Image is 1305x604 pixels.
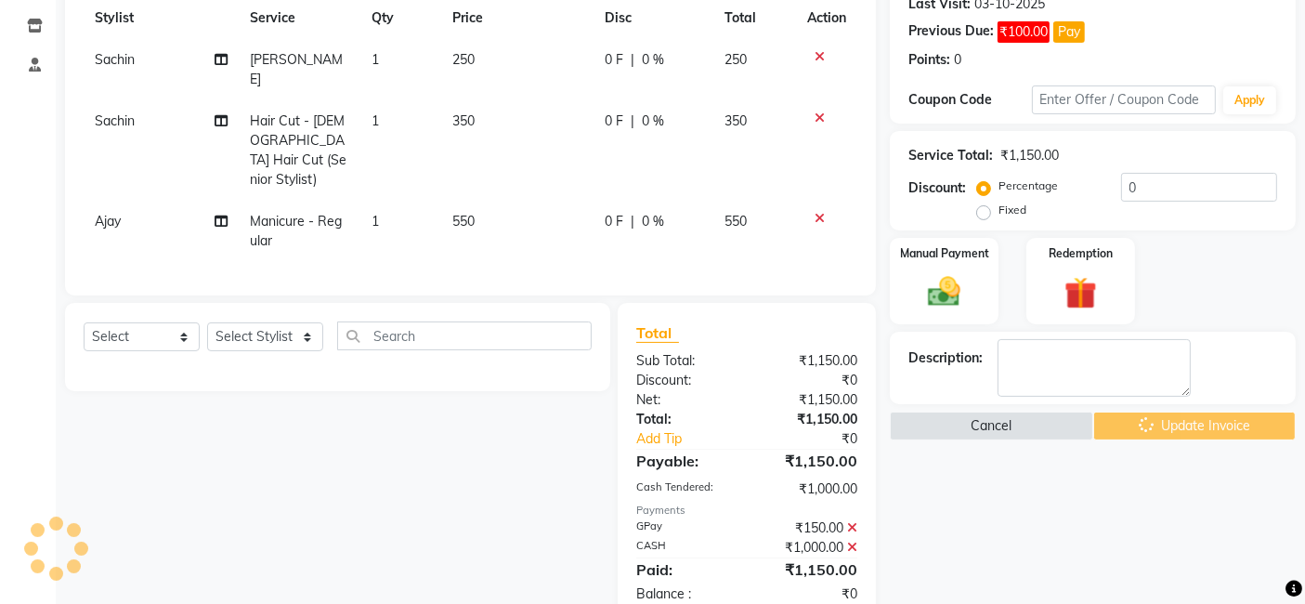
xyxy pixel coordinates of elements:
span: Manicure - Regular [250,213,342,249]
div: 0 [954,50,961,70]
span: 0 F [605,112,623,131]
span: Total [636,323,679,343]
span: Sachin [95,51,135,68]
input: Search [337,322,592,350]
span: 350 [452,112,475,129]
span: 250 [724,51,747,68]
div: Sub Total: [622,351,747,371]
div: ₹150.00 [747,519,871,538]
label: Redemption [1049,245,1113,262]
span: 0 F [605,212,623,231]
div: ₹1,150.00 [747,390,871,410]
div: Discount: [622,371,747,390]
label: Percentage [998,177,1058,194]
span: 350 [724,112,747,129]
span: ₹100.00 [998,21,1050,43]
div: GPay [622,519,747,538]
div: Net: [622,390,747,410]
img: _gift.svg [1054,273,1107,314]
div: Payable: [622,450,747,472]
span: 1 [372,51,379,68]
img: _cash.svg [918,273,971,311]
button: Cancel [890,412,1092,440]
div: ₹1,000.00 [747,538,871,558]
div: Service Total: [908,146,993,165]
span: | [631,212,634,231]
span: | [631,112,634,131]
div: Coupon Code [908,90,1031,110]
div: ₹0 [747,584,871,604]
div: ₹1,150.00 [747,351,871,371]
label: Fixed [998,202,1026,218]
input: Enter Offer / Coupon Code [1032,85,1216,114]
div: Balance : [622,584,747,604]
span: Sachin [95,112,135,129]
span: 0 F [605,50,623,70]
div: CASH [622,538,747,558]
div: Total: [622,410,747,429]
label: Manual Payment [900,245,989,262]
div: Discount: [908,178,966,198]
span: 550 [724,213,747,230]
span: Ajay [95,213,121,230]
span: 1 [372,112,379,129]
span: [PERSON_NAME] [250,51,343,87]
div: Paid: [622,558,747,581]
div: ₹1,150.00 [747,558,871,581]
div: ₹0 [768,429,872,449]
span: Hair Cut - [DEMOGRAPHIC_DATA] Hair Cut (Senior Stylist) [250,112,346,188]
div: Payments [636,503,857,519]
div: ₹1,150.00 [747,450,871,472]
div: Cash Tendered: [622,479,747,499]
span: 550 [452,213,475,230]
span: | [631,50,634,70]
button: Pay [1053,21,1085,43]
div: ₹1,150.00 [747,410,871,429]
span: 0 % [642,50,664,70]
div: Previous Due: [908,21,994,43]
div: ₹0 [747,371,871,390]
span: 0 % [642,212,664,231]
button: Apply [1223,86,1276,114]
span: 1 [372,213,379,230]
div: Description: [908,348,983,368]
div: Points: [908,50,950,70]
span: 0 % [642,112,664,131]
a: Add Tip [622,429,767,449]
div: ₹1,150.00 [1000,146,1059,165]
span: 250 [452,51,475,68]
div: ₹1,000.00 [747,479,871,499]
